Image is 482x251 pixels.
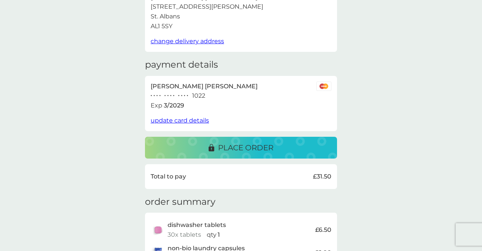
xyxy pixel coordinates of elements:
button: update card details [151,116,209,125]
span: change delivery address [151,38,224,45]
p: ● [178,94,180,98]
p: 30x tablets [168,230,201,240]
p: ● [181,94,183,98]
p: ● [156,94,158,98]
p: ● [167,94,169,98]
p: AL1 5SY [151,21,172,31]
button: change delivery address [151,36,224,46]
p: £31.50 [313,172,331,181]
p: Exp [151,101,162,110]
p: [PERSON_NAME] [PERSON_NAME] [151,82,258,91]
p: qty [207,230,217,240]
p: 1 [218,230,220,240]
p: dishwasher tablets [168,220,226,230]
p: ● [159,94,161,98]
p: ● [154,94,155,98]
p: ● [173,94,174,98]
p: [STREET_ADDRESS][PERSON_NAME] [151,2,263,12]
p: place order [218,142,273,154]
h3: payment details [145,59,218,70]
p: 3 / 2029 [164,101,184,110]
p: ● [170,94,172,98]
p: ● [165,94,166,98]
p: ● [184,94,185,98]
p: ● [187,94,188,98]
h3: order summary [145,197,215,207]
p: £6.50 [315,225,331,235]
button: place order [145,137,337,159]
p: ● [151,94,152,98]
p: Total to pay [151,172,186,181]
p: 1022 [192,91,205,101]
p: St. Albans [151,12,180,21]
span: update card details [151,117,209,124]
